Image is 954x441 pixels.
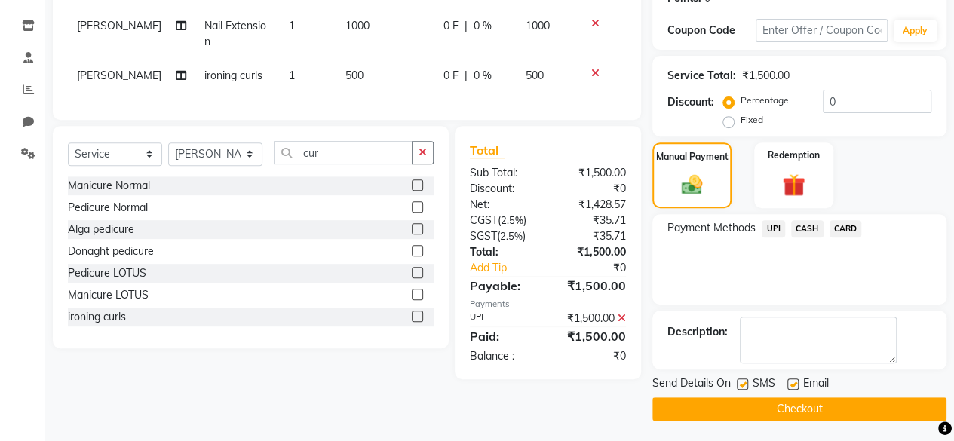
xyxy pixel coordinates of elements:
[459,311,548,326] div: UPI
[443,68,459,84] span: 0 F
[548,311,637,326] div: ₹1,500.00
[667,324,728,340] div: Description:
[525,19,549,32] span: 1000
[68,222,134,237] div: Alga pedicure
[548,327,637,345] div: ₹1,500.00
[667,94,714,110] div: Discount:
[753,375,775,394] span: SMS
[667,23,756,38] div: Coupon Code
[470,213,498,227] span: CGST
[656,150,729,164] label: Manual Payment
[652,375,731,394] span: Send Details On
[459,244,548,260] div: Total:
[459,348,548,364] div: Balance :
[459,165,548,181] div: Sub Total:
[443,18,459,34] span: 0 F
[548,181,637,197] div: ₹0
[204,69,262,82] span: ironing curls
[500,230,523,242] span: 2.5%
[830,220,862,237] span: CARD
[548,197,637,213] div: ₹1,428.57
[474,18,492,34] span: 0 %
[803,375,829,394] span: Email
[667,68,736,84] div: Service Total:
[791,220,824,237] span: CASH
[741,113,763,127] label: Fixed
[756,19,888,42] input: Enter Offer / Coupon Code
[548,228,637,244] div: ₹35.71
[894,20,937,42] button: Apply
[525,69,543,82] span: 500
[465,68,468,84] span: |
[775,171,812,199] img: _gift.svg
[459,260,563,276] a: Add Tip
[459,181,548,197] div: Discount:
[501,214,523,226] span: 2.5%
[548,165,637,181] div: ₹1,500.00
[274,141,413,164] input: Search or Scan
[289,19,295,32] span: 1
[68,178,150,194] div: Manicure Normal
[289,69,295,82] span: 1
[459,213,548,228] div: ( )
[548,244,637,260] div: ₹1,500.00
[345,19,370,32] span: 1000
[465,18,468,34] span: |
[768,149,820,162] label: Redemption
[68,200,148,216] div: Pedicure Normal
[563,260,637,276] div: ₹0
[459,228,548,244] div: ( )
[345,69,364,82] span: 500
[652,397,946,421] button: Checkout
[548,277,637,295] div: ₹1,500.00
[474,68,492,84] span: 0 %
[204,19,266,48] span: Nail Extension
[68,265,146,281] div: Pedicure LOTUS
[742,68,790,84] div: ₹1,500.00
[675,173,710,197] img: _cash.svg
[68,287,149,303] div: Manicure LOTUS
[470,298,626,311] div: Payments
[470,229,497,243] span: SGST
[741,93,789,107] label: Percentage
[762,220,785,237] span: UPI
[68,309,126,325] div: ironing curls
[459,327,548,345] div: Paid:
[459,277,548,295] div: Payable:
[667,220,756,236] span: Payment Methods
[470,142,505,158] span: Total
[77,69,161,82] span: [PERSON_NAME]
[68,243,154,259] div: Donaght pedicure
[77,19,161,32] span: [PERSON_NAME]
[548,348,637,364] div: ₹0
[548,213,637,228] div: ₹35.71
[459,197,548,213] div: Net:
